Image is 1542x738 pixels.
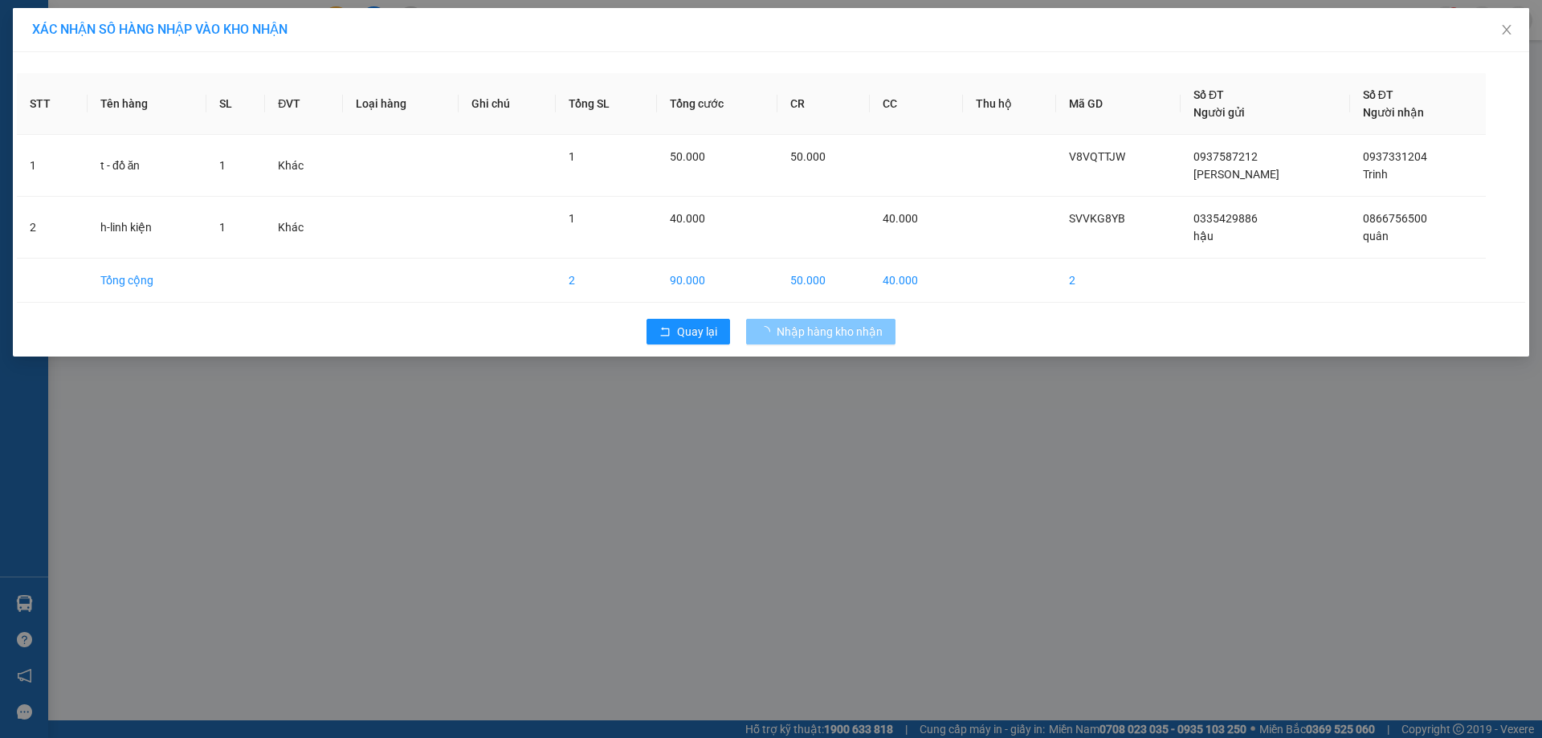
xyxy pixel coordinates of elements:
[17,197,88,259] td: 2
[556,73,657,135] th: Tổng SL
[647,319,730,345] button: rollbackQuay lại
[1069,212,1125,225] span: SVVKG8YB
[88,197,207,259] td: h-linh kiện
[32,22,288,37] span: XÁC NHẬN SỐ HÀNG NHẬP VÀO KHO NHẬN
[1056,73,1181,135] th: Mã GD
[6,102,108,120] strong: Phiếu gửi hàng
[1363,168,1388,181] span: Trinh
[168,102,217,120] span: Gò Vấp
[670,150,705,163] span: 50.000
[1363,106,1424,119] span: Người nhận
[1363,230,1389,243] span: quân
[1193,230,1214,243] span: hậu
[556,259,657,303] td: 2
[88,135,207,197] td: t - đồ ăn
[870,259,962,303] td: 40.000
[569,150,575,163] span: 1
[17,73,88,135] th: STT
[265,73,343,135] th: ĐVT
[219,159,226,172] span: 1
[657,259,777,303] td: 90.000
[883,212,918,225] span: 40.000
[6,73,79,88] span: 0968278298
[1484,8,1529,53] button: Close
[777,73,870,135] th: CR
[746,319,895,345] button: Nhập hàng kho nhận
[659,326,671,339] span: rollback
[88,259,207,303] td: Tổng cộng
[265,135,343,197] td: Khác
[1193,150,1258,163] span: 0937587212
[1193,88,1224,101] span: Số ĐT
[1363,88,1393,101] span: Số ĐT
[155,9,229,27] span: 1EQTLR8H
[677,323,717,340] span: Quay lại
[1363,150,1427,163] span: 0937331204
[670,212,705,225] span: 40.000
[759,326,777,337] span: loading
[343,73,459,135] th: Loại hàng
[219,221,226,234] span: 1
[870,73,962,135] th: CC
[790,150,826,163] span: 50.000
[459,73,556,135] th: Ghi chú
[1363,212,1427,225] span: 0866756500
[1500,23,1513,36] span: close
[88,73,207,135] th: Tên hàng
[777,259,870,303] td: 50.000
[265,197,343,259] td: Khác
[963,73,1057,135] th: Thu hộ
[6,8,145,31] strong: Nhà xe Mỹ Loan
[777,323,883,340] span: Nhập hàng kho nhận
[1193,212,1258,225] span: 0335429886
[569,212,575,225] span: 1
[206,73,265,135] th: SL
[6,40,142,71] span: 33 Bác Ái, P Phước Hội, TX Lagi
[657,73,777,135] th: Tổng cước
[17,135,88,197] td: 1
[1056,259,1181,303] td: 2
[1069,150,1125,163] span: V8VQTTJW
[1193,106,1245,119] span: Người gửi
[1193,168,1279,181] span: [PERSON_NAME]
